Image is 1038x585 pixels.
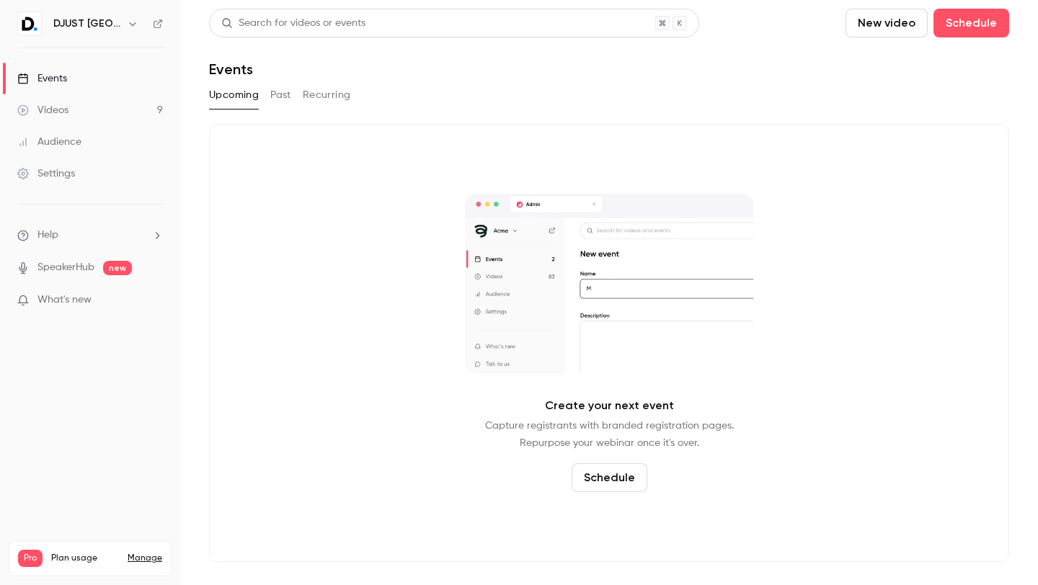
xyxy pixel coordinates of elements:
[17,228,163,243] li: help-dropdown-opener
[933,9,1009,37] button: Schedule
[18,12,41,35] img: DJUST France
[53,17,121,31] h6: DJUST [GEOGRAPHIC_DATA]
[146,294,163,307] iframe: Noticeable Trigger
[303,84,351,107] button: Recurring
[37,292,92,308] span: What's new
[485,417,734,452] p: Capture registrants with branded registration pages. Repurpose your webinar once it's over.
[128,553,162,564] a: Manage
[18,550,43,567] span: Pro
[103,261,132,275] span: new
[37,260,94,275] a: SpeakerHub
[209,84,259,107] button: Upcoming
[846,9,928,37] button: New video
[209,61,253,78] h1: Events
[37,228,58,243] span: Help
[221,16,365,31] div: Search for videos or events
[17,166,75,181] div: Settings
[270,84,291,107] button: Past
[17,103,68,117] div: Videos
[545,397,674,414] p: Create your next event
[51,553,119,564] span: Plan usage
[17,135,81,149] div: Audience
[572,463,647,492] button: Schedule
[17,71,67,86] div: Events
